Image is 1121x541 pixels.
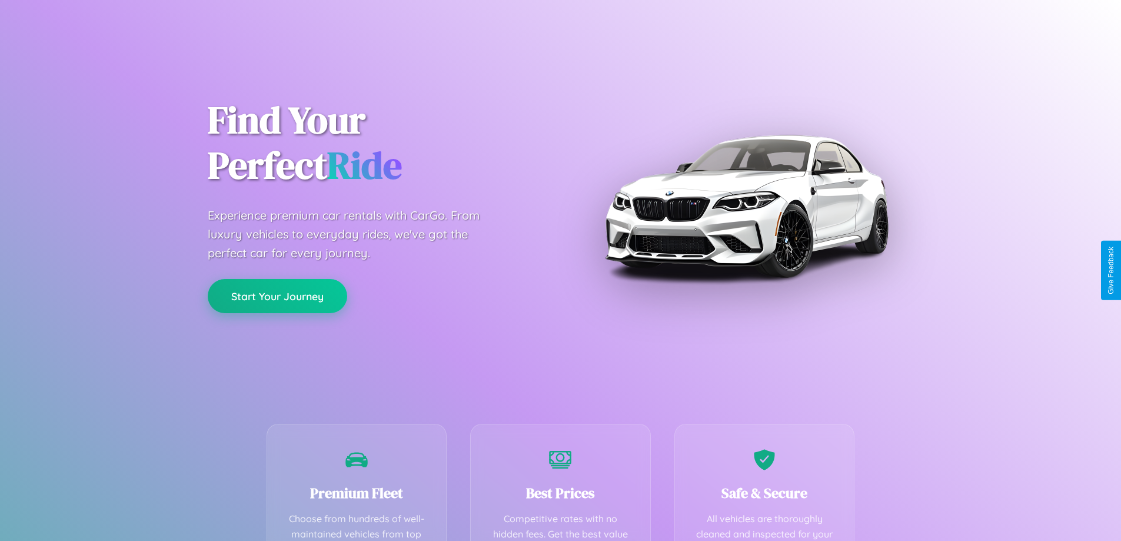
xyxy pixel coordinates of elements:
div: Give Feedback [1107,247,1115,294]
img: Premium BMW car rental vehicle [599,59,893,353]
button: Start Your Journey [208,279,347,313]
span: Ride [327,140,402,191]
h1: Find Your Perfect [208,98,543,188]
h3: Best Prices [488,483,633,503]
h3: Premium Fleet [285,483,429,503]
p: Experience premium car rentals with CarGo. From luxury vehicles to everyday rides, we've got the ... [208,206,502,263]
h3: Safe & Secure [693,483,837,503]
